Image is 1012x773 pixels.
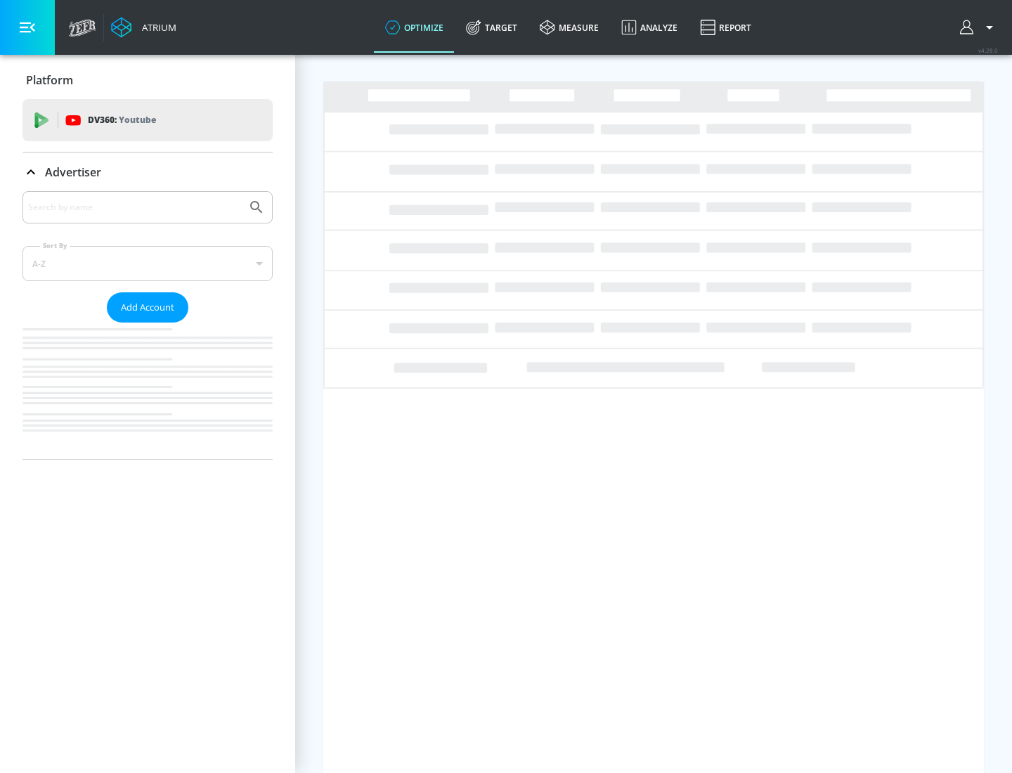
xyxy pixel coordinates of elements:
input: Search by name [28,198,241,216]
p: Advertiser [45,164,101,180]
a: Analyze [610,2,689,53]
div: Platform [22,60,273,100]
span: Add Account [121,299,174,316]
label: Sort By [40,241,70,250]
div: DV360: Youtube [22,99,273,141]
span: v 4.28.0 [978,46,998,54]
div: Advertiser [22,152,273,192]
a: Atrium [111,17,176,38]
p: Youtube [119,112,156,127]
nav: list of Advertiser [22,323,273,459]
div: A-Z [22,246,273,281]
a: Target [455,2,528,53]
a: Report [689,2,763,53]
a: optimize [374,2,455,53]
button: Add Account [107,292,188,323]
div: Atrium [136,21,176,34]
a: measure [528,2,610,53]
p: Platform [26,72,73,88]
div: Advertiser [22,191,273,459]
p: DV360: [88,112,156,128]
